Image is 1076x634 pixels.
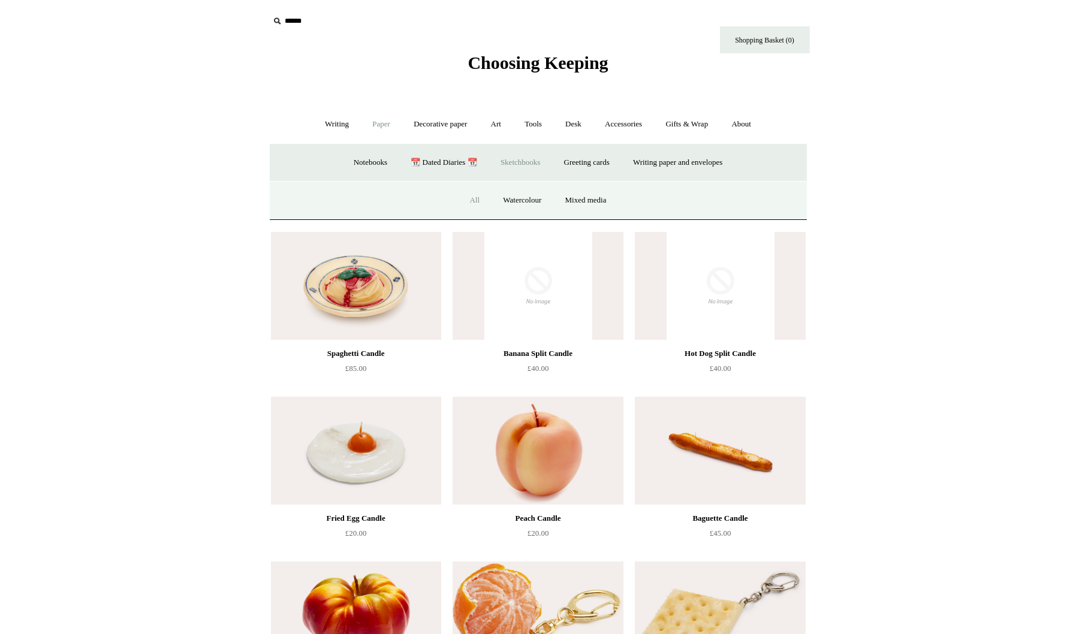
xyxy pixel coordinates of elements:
a: Peach Candle £20.00 [453,511,623,560]
a: Choosing Keeping [468,62,608,71]
a: Mixed media [554,185,617,216]
span: £85.00 [345,364,367,373]
a: Hot Dog Split Candle £40.00 [635,346,805,396]
div: Fried Egg Candle [274,511,438,526]
a: Decorative paper [403,108,478,140]
img: no-image-2048-a2addb12_grande.gif [453,232,623,340]
img: Peach Candle [453,397,623,505]
a: Spaghetti Candle Spaghetti Candle [271,232,441,340]
span: £20.00 [528,529,549,538]
span: £40.00 [528,364,549,373]
a: Peach Candle Peach Candle [453,397,623,505]
a: Paper [361,108,401,140]
a: Shopping Basket (0) [720,26,810,53]
span: Choosing Keeping [468,53,608,73]
img: Spaghetti Candle [271,232,441,340]
a: Sketchbooks [490,147,551,179]
a: Tools [514,108,553,140]
a: Greeting cards [553,147,620,179]
div: Baguette Candle [638,511,802,526]
img: Baguette Candle [635,397,805,505]
div: Spaghetti Candle [274,346,438,361]
a: Baguette Candle Baguette Candle [635,397,805,505]
img: Fried Egg Candle [271,397,441,505]
div: Banana Split Candle [456,346,620,361]
a: Banana Split Candle £40.00 [453,346,623,396]
a: Fried Egg Candle Fried Egg Candle [271,397,441,505]
a: Watercolour [492,185,552,216]
a: Writing paper and envelopes [622,147,733,179]
a: Baguette Candle £45.00 [635,511,805,560]
a: Spaghetti Candle £85.00 [271,346,441,396]
img: no-image-2048-a2addb12_grande.gif [635,232,805,340]
a: Notebooks [343,147,398,179]
a: Accessories [594,108,653,140]
span: £45.00 [710,529,731,538]
a: About [721,108,762,140]
a: 📆 Dated Diaries 📆 [400,147,487,179]
a: All [459,185,490,216]
span: £40.00 [710,364,731,373]
a: Desk [554,108,592,140]
div: Peach Candle [456,511,620,526]
a: Gifts & Wrap [655,108,719,140]
span: £20.00 [345,529,367,538]
div: Hot Dog Split Candle [638,346,802,361]
a: Art [480,108,512,140]
a: Writing [314,108,360,140]
a: Fried Egg Candle £20.00 [271,511,441,560]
